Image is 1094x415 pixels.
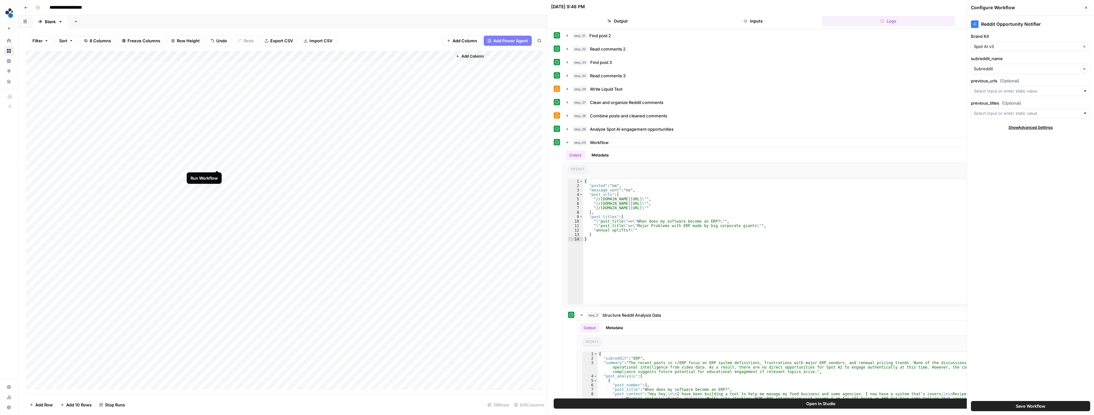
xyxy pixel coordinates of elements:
[590,139,609,146] span: Workflow
[587,312,600,318] span: step_5
[563,111,1087,121] button: 0 ms
[512,400,547,410] div: 6/6 Columns
[177,38,200,44] span: Row Height
[484,36,532,46] button: Add Power Agent
[974,110,1080,116] input: Select input or enter static value
[572,86,587,92] span: step_36
[579,192,583,197] span: Toggle code folding, rows 4 through 8
[974,88,1080,94] input: Select input or enter static value
[580,323,599,333] button: Output
[572,32,587,39] span: step_31
[57,400,95,410] button: Add 10 Rows
[568,188,583,192] div: 3
[568,179,583,183] div: 1
[590,73,626,79] span: Read comments 3
[572,139,587,146] span: step_40
[95,400,129,410] button: Stop Runs
[568,183,583,188] div: 2
[568,201,583,206] div: 6
[579,179,583,183] span: Toggle code folding, rows 1 through 14
[568,210,583,215] div: 8
[583,352,598,356] div: 1
[554,398,1088,409] button: Open In Studio
[589,32,611,39] span: Find post 2
[563,31,1087,41] button: 1 second / 1 tasks
[45,18,56,25] div: Blank
[563,137,1087,148] button: 2 seconds / 1 tasks
[234,36,258,46] button: Redo
[4,76,14,86] a: Your Data
[1016,403,1045,409] span: Save Workflow
[551,16,684,26] button: Output
[568,192,583,197] div: 4
[563,44,1087,54] button: 2 seconds / 1 tasks
[572,46,587,52] span: step_32
[572,126,587,132] span: step_39
[590,113,667,119] span: Combine posts and cleaned comments
[260,36,297,46] button: Export CSV
[590,59,612,66] span: Find post 3
[35,402,53,408] span: Add Row
[602,312,661,318] span: Structure Reddit Analysis Data
[568,165,587,174] span: object
[583,387,598,392] div: 7
[118,36,164,46] button: Freeze Columns
[568,237,583,241] div: 14
[90,38,111,44] span: 6 Columns
[4,392,14,402] a: Usage
[568,206,583,210] div: 7
[4,56,14,66] a: Insights
[583,374,598,378] div: 4
[190,175,218,181] div: Run Workflow
[485,400,512,410] div: 39 Rows
[974,43,1078,50] input: Spot AI v3
[4,66,14,76] a: Opportunities
[572,73,587,79] span: step_33
[26,400,57,410] button: Add Row
[59,38,67,44] span: Sort
[443,36,481,46] button: Add Column
[568,197,583,201] div: 5
[594,374,597,378] span: Toggle code folding, rows 4 through 44
[4,5,14,21] button: Workspace: spot.ai
[971,33,1090,39] label: Brand Kit
[551,3,585,10] div: [DATE] 9:48 PM
[270,38,293,44] span: Export CSV
[563,71,1087,81] button: 2 seconds / 1 tasks
[582,338,602,346] span: object
[66,402,92,408] span: Add 10 Rows
[309,38,332,44] span: Import CSV
[563,57,1087,67] button: 1 second / 1 tasks
[4,7,15,19] img: spot.ai Logo
[971,401,1090,411] button: Save Workflow
[594,352,597,356] span: Toggle code folding, rows 1 through 52
[590,126,674,132] span: Analyze Spot AI engagement opportunities
[568,215,583,219] div: 9
[822,16,955,26] button: Logs
[568,232,583,237] div: 13
[572,99,587,106] span: step_37
[572,113,587,119] span: step_38
[206,36,231,46] button: Undo
[602,323,627,333] button: Metadata
[583,392,598,401] div: 8
[55,36,77,46] button: Sort
[563,84,1087,94] button: 0 ms
[493,38,528,44] span: Add Power Agent
[957,16,1090,26] button: Details
[4,382,14,392] a: Settings
[590,99,663,106] span: Clean and organize Reddit comments
[216,38,227,44] span: Undo
[971,78,1090,84] label: previous_urls
[974,66,1078,72] input: Subreddit
[563,97,1087,107] button: 1 minute 41 seconds / 18 tasks
[971,20,1090,28] div: Reddit Opportunity Notifier
[572,59,588,66] span: step_34
[594,378,597,383] span: Toggle code folding, rows 5 through 17
[244,38,254,44] span: Redo
[28,36,52,46] button: Filter
[588,150,613,160] button: Metadata
[579,215,583,219] span: Toggle code folding, rows 9 through 13
[32,15,68,28] a: Blank
[453,52,486,60] button: Add Column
